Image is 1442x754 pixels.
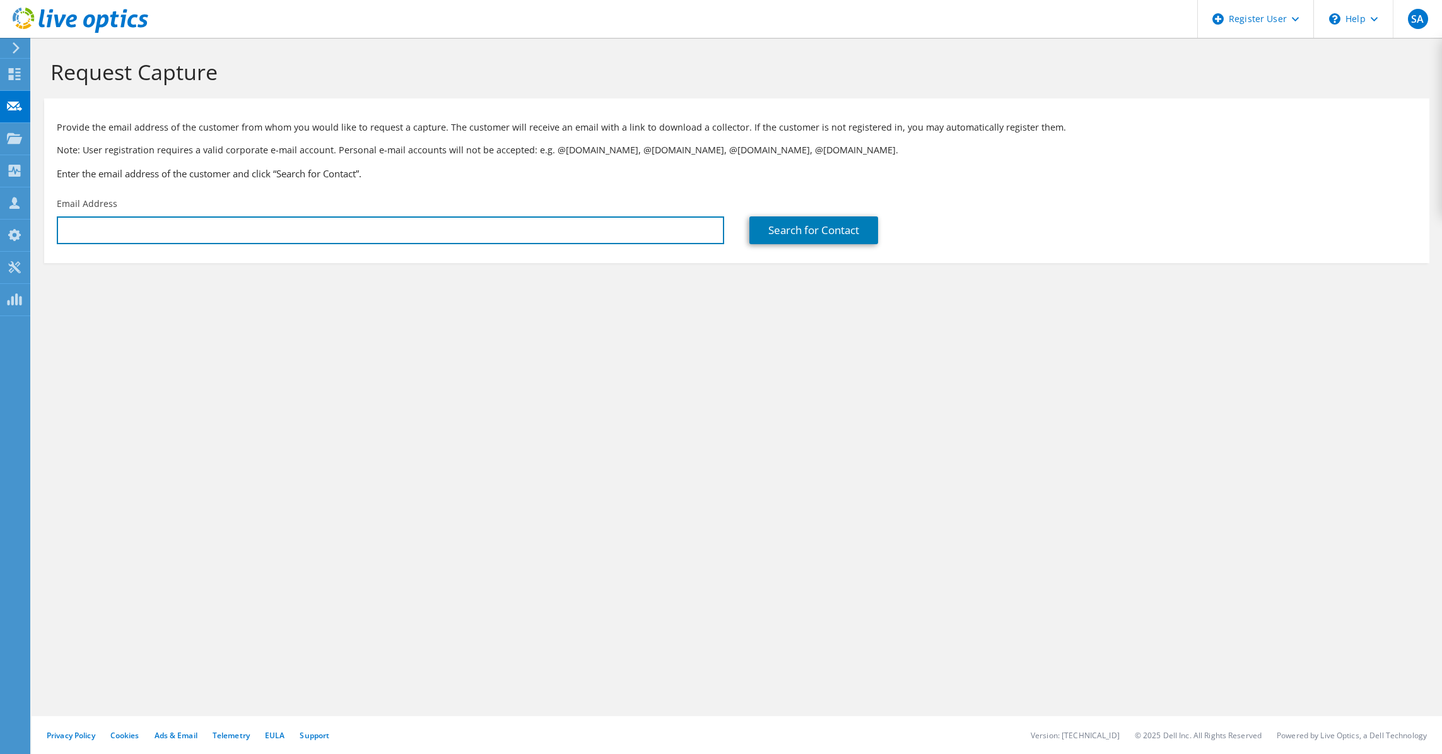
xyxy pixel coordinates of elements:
h3: Enter the email address of the customer and click “Search for Contact”. [57,167,1417,180]
a: Privacy Policy [47,730,95,741]
a: EULA [265,730,284,741]
p: Note: User registration requires a valid corporate e-mail account. Personal e-mail accounts will ... [57,143,1417,157]
a: Support [300,730,329,741]
li: Version: [TECHNICAL_ID] [1031,730,1120,741]
a: Ads & Email [155,730,197,741]
p: Provide the email address of the customer from whom you would like to request a capture. The cust... [57,121,1417,134]
h1: Request Capture [50,59,1417,85]
a: Cookies [110,730,139,741]
li: © 2025 Dell Inc. All Rights Reserved [1135,730,1262,741]
li: Powered by Live Optics, a Dell Technology [1277,730,1427,741]
a: Search for Contact [749,216,878,244]
label: Email Address [57,197,117,210]
span: SA [1408,9,1428,29]
a: Telemetry [213,730,250,741]
svg: \n [1329,13,1340,25]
